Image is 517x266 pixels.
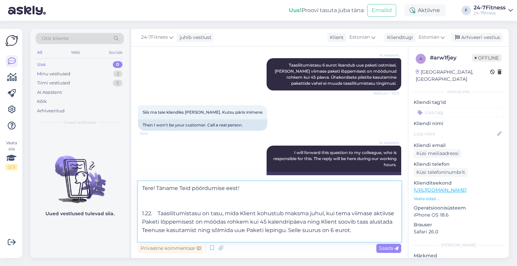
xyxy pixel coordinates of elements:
[451,33,503,42] div: Arhiveeri vestlus
[275,63,398,86] span: Taasliitumistasu 6 eurot lisandub uue paketi ostmisel, [PERSON_NAME] viimase paketi lõppemisest o...
[113,80,123,86] div: 0
[414,252,504,259] p: Märkmed
[414,99,504,106] p: Kliendi tag'id
[327,34,344,41] div: Klient
[414,196,504,202] p: Vaata edasi ...
[414,221,504,228] p: Brauser
[367,4,396,17] button: Emailid
[461,6,471,15] div: F
[141,34,168,41] span: 24-7Fitness
[37,108,65,114] div: Arhiveeritud
[5,34,18,47] img: Askly Logo
[37,89,62,96] div: AI Assistent
[349,34,370,41] span: Estonian
[138,181,401,242] textarea: Tere! Täname Teid pöördumise eest! 1.22. Taasliitumistasu on tasu, mida Klient kohustub maksma ju...
[474,5,513,16] a: 24-7Fitness24-7fitness
[70,48,81,57] div: Web
[374,91,399,96] span: Nähtud ✓ 10:13
[414,142,504,149] p: Kliendi email
[177,34,211,41] div: juhib vestlust
[414,204,504,212] p: Operatsioonisüsteem
[37,61,46,68] div: Uus
[414,161,504,168] p: Kliendi telefon
[138,119,267,131] div: Then I won't be your customer. Call a real person.
[379,245,399,251] span: Saada
[5,140,18,170] div: Vaata siia
[138,244,204,253] div: Privaatne kommentaar
[414,187,467,193] a: [URL][DOMAIN_NAME]
[273,150,398,167] span: I will forward this question to my colleague, who is responsible for this. The reply will be here...
[419,56,422,61] span: a
[384,34,413,41] div: Klienditugi
[419,34,439,41] span: Estonian
[414,228,504,235] p: Safari 26.0
[140,131,165,136] span: 10:14
[107,48,124,57] div: Socials
[404,4,445,16] div: Aktiivne
[113,71,123,77] div: 2
[42,35,69,42] span: Otsi kliente
[143,110,263,115] span: Siis ma teie kliendiks [PERSON_NAME]. Kutsu päris inimene
[113,61,123,68] div: 0
[374,140,399,145] span: AI Assistent
[45,210,114,217] p: Uued vestlused tulevad siia.
[289,7,302,13] b: Uus!
[474,10,506,16] div: 24-7fitness
[414,120,504,127] p: Kliendi nimi
[414,212,504,219] p: iPhone OS 18.6
[414,130,496,138] input: Lisa nimi
[30,144,129,204] img: No chats
[5,164,18,170] div: 2 / 3
[36,48,43,57] div: All
[374,53,399,58] span: AI Assistent
[37,71,70,77] div: Minu vestlused
[64,119,96,125] span: Uued vestlused
[414,149,461,158] div: Küsi meiliaadressi
[37,80,70,86] div: Tiimi vestlused
[414,180,504,187] p: Klienditeekond
[414,107,504,117] input: Lisa tag
[472,54,502,62] span: Offline
[414,168,468,177] div: Küsi telefoninumbrit
[430,54,472,62] div: # arw1fjey
[37,98,47,105] div: Kõik
[267,172,401,189] div: Edastan selle küsimuse oma kolleegile, kes selle eest vastutab. Vastus on siin meie tööajal.
[414,242,504,248] div: [PERSON_NAME]
[289,6,365,14] div: Proovi tasuta juba täna:
[474,5,506,10] div: 24-7Fitness
[414,89,504,95] div: Kliendi info
[416,69,490,83] div: [GEOGRAPHIC_DATA], [GEOGRAPHIC_DATA]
